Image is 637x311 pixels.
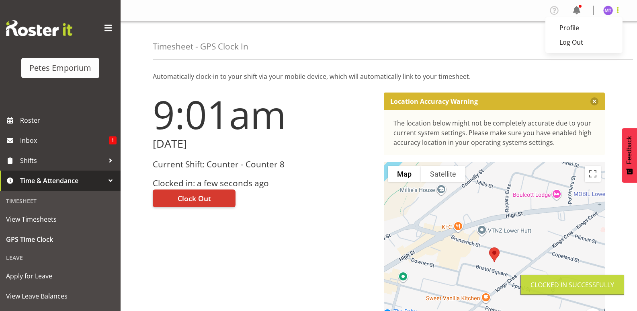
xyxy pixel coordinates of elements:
span: View Leave Balances [6,290,115,302]
a: View Leave Balances [2,286,119,306]
button: Clock Out [153,189,236,207]
a: Apply for Leave [2,266,119,286]
span: View Timesheets [6,213,115,225]
button: Close message [590,97,598,105]
span: 1 [109,136,117,144]
div: The location below might not be completely accurate due to your current system settings. Please m... [393,118,596,147]
h2: [DATE] [153,138,374,150]
div: Timesheet [2,193,119,209]
h3: Current Shift: Counter - Counter 8 [153,160,374,169]
span: Shifts [20,154,104,167]
a: Profile [545,21,623,35]
p: Location Accuracy Warning [390,97,478,105]
span: GPS Time Clock [6,233,115,245]
div: Clocked in Successfully [530,280,614,290]
a: GPS Time Clock [2,229,119,249]
span: Apply for Leave [6,270,115,282]
span: Clock Out [178,193,211,204]
h1: 9:01am [153,93,374,136]
h3: Clocked in: a few seconds ago [153,179,374,188]
button: Toggle fullscreen view [585,166,601,182]
div: Leave [2,249,119,266]
a: View Timesheets [2,209,119,229]
a: Log Out [545,35,623,49]
button: Show satellite imagery [421,166,465,182]
h4: Timesheet - GPS Clock In [153,42,248,51]
div: Petes Emporium [29,62,91,74]
img: mya-taupawa-birkhead5814.jpg [603,6,613,15]
img: Rosterit website logo [6,20,72,36]
button: Feedback - Show survey [622,128,637,183]
span: Roster [20,114,117,126]
button: Show street map [388,166,421,182]
span: Inbox [20,134,109,146]
p: Automatically clock-in to your shift via your mobile device, which will automatically link to you... [153,72,605,81]
span: Feedback [626,136,633,164]
span: Time & Attendance [20,175,104,187]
